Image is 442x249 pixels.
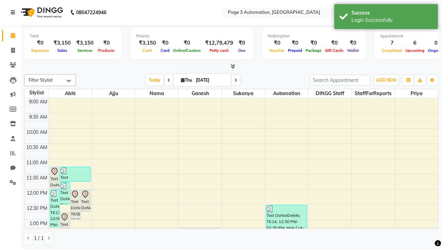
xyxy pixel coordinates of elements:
[404,48,426,53] span: Upcoming
[268,39,286,47] div: ₹0
[50,167,60,189] div: Test DoNotDelete, TK09, 11:15 AM-12:00 PM, Hair Cut-Men
[18,3,65,22] img: logo
[96,39,116,47] div: ₹0
[30,39,51,47] div: ₹0
[34,235,44,242] span: 1 / 1
[222,89,265,98] span: Sukanya
[268,48,286,53] span: Voucher
[266,205,307,234] div: Test DoNotDelete, TK14, 12:30 PM-01:30 PM, Hair Cut-Women
[25,159,49,166] div: 11:00 AM
[304,39,323,47] div: ₹0
[135,89,178,98] span: Nama
[25,89,49,96] div: Stylist
[286,39,304,47] div: ₹0
[171,39,202,47] div: ₹0
[308,89,351,98] span: DINGG Staff
[179,89,221,98] span: Ganesh
[60,167,90,181] div: Test DoNotDelete, TK12, 11:15 AM-11:45 AM, Hair Cut By Expert-Men
[237,48,247,53] span: Due
[310,75,370,85] input: Search Appointment
[25,190,49,197] div: 12:00 PM
[352,89,395,98] span: StaffForReports
[76,3,106,22] b: 08047224946
[60,182,70,204] div: Test DoNotDelete, TK14, 11:45 AM-12:30 PM, Hair Cut-Men
[50,190,60,227] div: Test DoNotDelete, TK13, 12:00 PM-01:15 PM, Hair Cut-Men,Hair Cut By Expert-Men
[404,39,426,47] div: 6
[74,39,96,47] div: ₹3,150
[76,48,94,53] span: Services
[92,89,135,98] span: Ajju
[352,9,433,17] div: Success
[323,48,345,53] span: Gift Cards
[146,75,163,85] span: Today
[25,144,49,151] div: 10:30 AM
[49,89,92,98] span: Abhi
[70,190,80,219] div: Test DoNotDelete, TK08, 12:00 PM-01:00 PM, Hair Cut-Women
[136,39,159,47] div: ₹3,150
[380,39,404,47] div: 7
[28,113,49,121] div: 9:30 AM
[60,213,70,242] div: Test DoNotDelete, TK07, 12:45 PM-01:45 PM, Hair Cut-Women
[345,48,361,53] span: Wallet
[159,39,171,47] div: ₹0
[136,33,248,39] div: Finance
[323,39,345,47] div: ₹0
[56,48,69,53] span: Sales
[25,129,49,136] div: 10:00 AM
[374,75,398,85] button: ADD NEW
[376,77,396,83] span: ADD NEW
[25,174,49,182] div: 11:30 AM
[380,48,404,53] span: Completed
[81,190,90,212] div: Test DoNotDelete, TK06, 12:00 PM-12:45 PM, Hair Cut-Men
[29,77,53,83] span: Filter Stylist
[51,39,74,47] div: ₹3,150
[28,98,49,105] div: 9:00 AM
[395,89,438,98] span: Priya
[304,48,323,53] span: Package
[202,39,236,47] div: ₹12,79,479
[30,48,51,53] span: Expenses
[265,89,308,98] span: Automation
[141,48,154,53] span: Cash
[236,39,248,47] div: ₹0
[28,220,49,227] div: 1:00 PM
[208,48,231,53] span: Petty cash
[179,77,194,83] span: Thu
[171,48,202,53] span: Online/Custom
[286,48,304,53] span: Prepaid
[345,39,361,47] div: ₹0
[25,205,49,212] div: 12:30 PM
[159,48,171,53] span: Card
[352,17,433,24] div: Login Successfully.
[268,33,361,39] div: Redemption
[30,33,116,39] div: Total
[194,75,228,85] input: 2025-09-04
[96,48,116,53] span: Products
